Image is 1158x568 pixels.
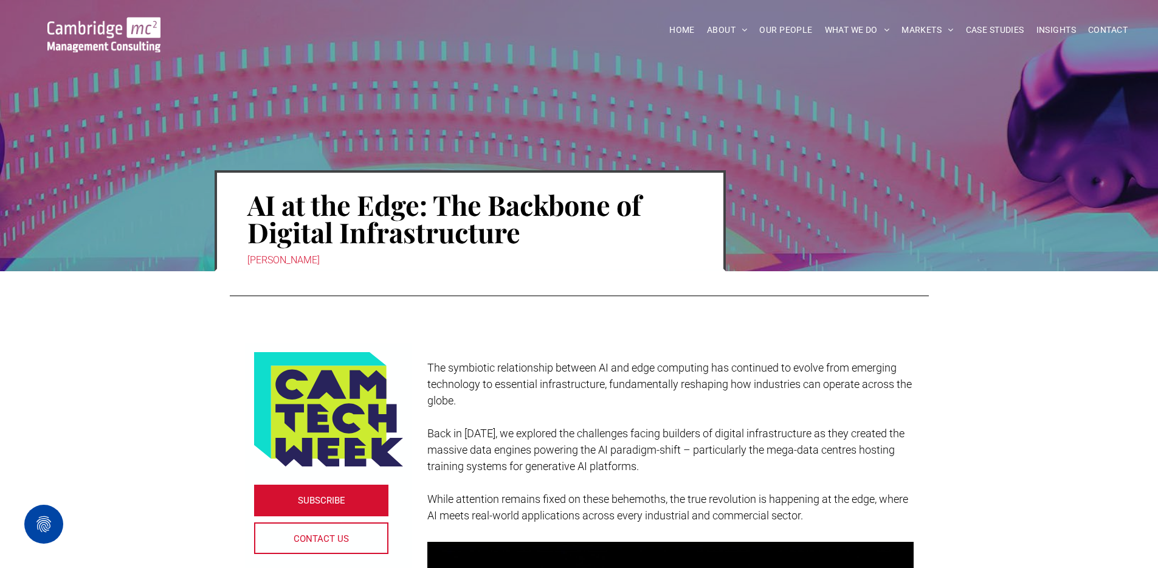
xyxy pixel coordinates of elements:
[247,190,693,247] h1: AI at the Edge: The Backbone of Digital Infrastructure
[47,17,160,52] img: Go to Homepage
[254,485,389,516] a: SUBSCRIBE
[1082,21,1134,40] a: CONTACT
[294,524,349,554] span: CONTACT US
[47,19,160,32] a: Your Business Transformed | Cambridge Management Consulting
[254,352,403,466] img: Logo featuring the words CAM TECH WEEK in bold, dark blue letters on a yellow-green background, w...
[753,21,818,40] a: OUR PEOPLE
[247,252,693,269] div: [PERSON_NAME]
[427,427,905,473] span: Back in [DATE], we explored the challenges facing builders of digital infrastructure as they crea...
[254,522,389,554] a: CONTACT US
[895,21,959,40] a: MARKETS
[960,21,1030,40] a: CASE STUDIES
[819,21,896,40] a: WHAT WE DO
[427,493,908,522] span: While attention remains fixed on these behemoths, the true revolution is happening at the edge, w...
[701,21,754,40] a: ABOUT
[663,21,701,40] a: HOME
[298,485,345,516] span: SUBSCRIBE
[427,361,912,407] span: The symbiotic relationship between AI and edge computing has continued to evolve from emerging te...
[1030,21,1082,40] a: INSIGHTS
